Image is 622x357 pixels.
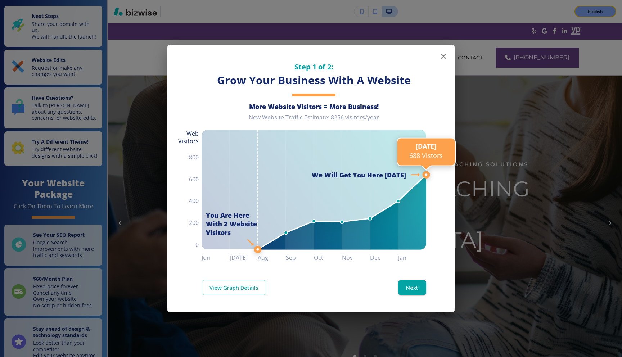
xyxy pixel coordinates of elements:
[286,253,314,263] h6: Sep
[398,280,426,295] button: Next
[202,102,426,111] h6: More Website Visitors = More Business!
[314,253,342,263] h6: Oct
[202,253,230,263] h6: Jun
[342,253,370,263] h6: Nov
[230,253,258,263] h6: [DATE]
[202,114,426,127] div: New Website Traffic Estimate: 8256 visitors/year
[202,280,266,295] a: View Graph Details
[202,73,426,88] h3: Grow Your Business With A Website
[370,253,398,263] h6: Dec
[202,62,426,72] h5: Step 1 of 2:
[398,253,426,263] h6: Jan
[258,253,286,263] h6: Aug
